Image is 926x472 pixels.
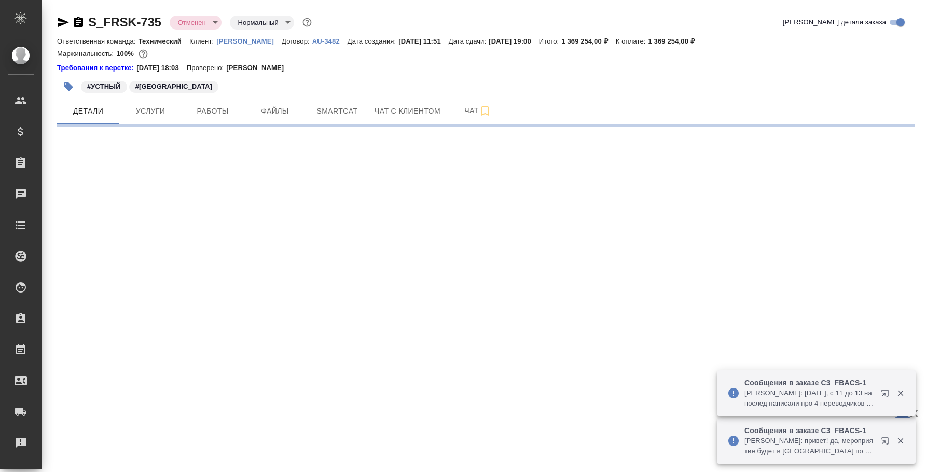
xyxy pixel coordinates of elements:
[648,37,702,45] p: 1 369 254,00 ₽
[312,36,348,45] a: AU-3482
[128,81,219,90] span: Польша
[72,16,85,29] button: Скопировать ссылку
[187,63,227,73] p: Проверено:
[744,436,874,456] p: [PERSON_NAME]: привет! да, мероприятие будет в [GEOGRAPHIC_DATA] по адресу: Котельническая наб. 17
[188,105,238,118] span: Работы
[539,37,561,45] p: Итого:
[300,16,314,29] button: Доп статусы указывают на важность/срочность заказа
[890,436,911,446] button: Закрыть
[57,75,80,98] button: Добавить тэг
[135,81,212,92] p: #[GEOGRAPHIC_DATA]
[116,50,136,58] p: 100%
[312,105,362,118] span: Smartcat
[616,37,648,45] p: К оплате:
[216,36,282,45] a: [PERSON_NAME]
[312,37,348,45] p: AU-3482
[250,105,300,118] span: Файлы
[561,37,615,45] p: 1 369 254,00 ₽
[57,50,116,58] p: Маржинальность:
[80,81,128,90] span: УСТНЫЙ
[453,104,503,117] span: Чат
[126,105,175,118] span: Услуги
[136,47,150,61] button: 0.00 RUB;
[216,37,282,45] p: [PERSON_NAME]
[449,37,489,45] p: Дата сдачи:
[226,63,292,73] p: [PERSON_NAME]
[348,37,398,45] p: Дата создания:
[88,15,161,29] a: S_FRSK-735
[170,16,222,30] div: Отменен
[479,105,491,117] svg: Подписаться
[57,63,136,73] a: Требования к верстке:
[875,383,900,408] button: Открыть в новой вкладке
[63,105,113,118] span: Детали
[783,17,886,27] span: [PERSON_NAME] детали заказа
[744,378,874,388] p: Сообщения в заказе C3_FBACS-1
[57,16,70,29] button: Скопировать ссылку для ЯМессенджера
[175,18,209,27] button: Отменен
[398,37,449,45] p: [DATE] 11:51
[57,37,139,45] p: Ответственная команда:
[136,63,187,73] p: [DATE] 18:03
[87,81,121,92] p: #УСТНЫЙ
[235,18,282,27] button: Нормальный
[890,388,911,398] button: Закрыть
[189,37,216,45] p: Клиент:
[744,388,874,409] p: [PERSON_NAME]: [DATE], с 11 до 13 на послед написали про 4 переводчиков с английским, да
[139,37,189,45] p: Технический
[489,37,539,45] p: [DATE] 19:00
[57,63,136,73] div: Нажми, чтобы открыть папку с инструкцией
[375,105,440,118] span: Чат с клиентом
[744,425,874,436] p: Сообщения в заказе C3_FBACS-1
[282,37,312,45] p: Договор:
[230,16,294,30] div: Отменен
[875,431,900,455] button: Открыть в новой вкладке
